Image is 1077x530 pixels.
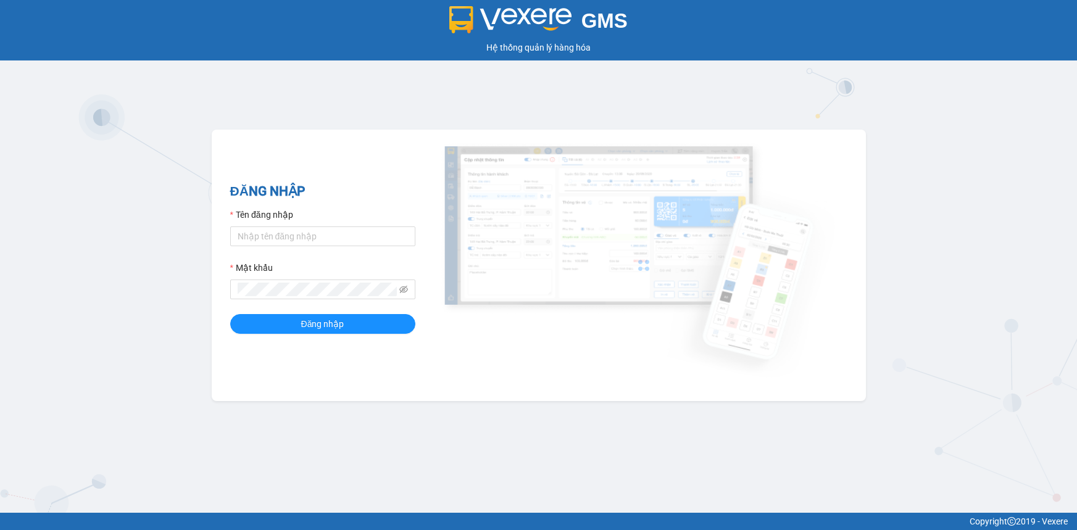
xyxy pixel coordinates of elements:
[230,181,415,202] h2: ĐĂNG NHẬP
[230,208,293,222] label: Tên đăng nhập
[1007,517,1016,526] span: copyright
[301,317,344,331] span: Đăng nhập
[230,314,415,334] button: Đăng nhập
[230,226,415,246] input: Tên đăng nhập
[449,19,628,28] a: GMS
[3,41,1074,54] div: Hệ thống quản lý hàng hóa
[399,285,408,294] span: eye-invisible
[9,515,1068,528] div: Copyright 2019 - Vexere
[238,283,397,296] input: Mật khẩu
[449,6,572,33] img: logo 2
[581,9,628,32] span: GMS
[230,261,273,275] label: Mật khẩu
